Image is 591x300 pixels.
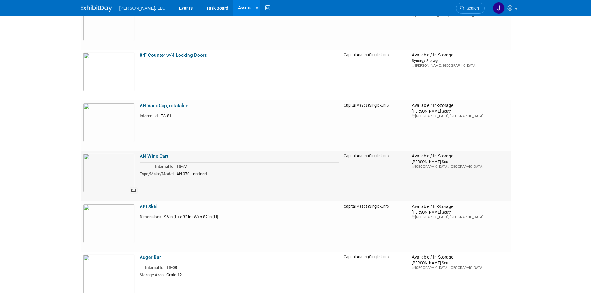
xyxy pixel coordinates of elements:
[140,153,168,159] a: AN Wine Cart
[412,52,508,58] div: Available / In-Storage
[164,215,218,219] span: 96 in (L) x 32 in (W) x 82 in (H)
[412,58,508,63] div: Synergy Storage
[493,2,505,14] img: Josh Loso
[164,271,339,278] td: Crate 12
[140,204,158,210] a: API Skid
[341,100,409,151] td: Capital Asset (Single-Unit)
[412,164,508,169] div: [GEOGRAPHIC_DATA], [GEOGRAPHIC_DATA]
[341,201,409,252] td: Capital Asset (Single-Unit)
[130,188,137,194] span: View Asset Images
[159,112,339,119] td: TS-81
[412,210,508,215] div: [PERSON_NAME] South
[412,159,508,164] div: [PERSON_NAME] South
[412,109,508,114] div: [PERSON_NAME] South
[140,103,188,109] a: AN VarioCap, rotatable
[412,63,508,68] div: [PERSON_NAME], [GEOGRAPHIC_DATA]
[412,114,508,119] div: [GEOGRAPHIC_DATA], [GEOGRAPHIC_DATA]
[412,254,508,260] div: Available / In-Storage
[140,273,164,277] span: Storage Area:
[140,170,174,177] td: Type/Make/Model:
[174,170,339,177] td: AN 070 Handcart
[81,5,112,12] img: ExhibitDay
[341,50,409,100] td: Capital Asset (Single-Unit)
[412,103,508,109] div: Available / In-Storage
[140,52,207,58] a: 84" Counter w/4 Locking Doors
[140,163,174,170] td: Internal Id:
[140,112,159,119] td: Internal Id:
[164,264,339,271] td: TS-08
[140,213,162,220] td: Dimensions:
[412,153,508,159] div: Available / In-Storage
[412,260,508,265] div: [PERSON_NAME] South
[140,264,164,271] td: Internal Id:
[465,6,479,11] span: Search
[456,3,485,14] a: Search
[412,204,508,210] div: Available / In-Storage
[140,254,161,260] a: Auger Bar
[119,6,166,11] span: [PERSON_NAME], LLC
[341,151,409,201] td: Capital Asset (Single-Unit)
[174,163,339,170] td: TS-77
[412,265,508,270] div: [GEOGRAPHIC_DATA], [GEOGRAPHIC_DATA]
[412,215,508,220] div: [GEOGRAPHIC_DATA], [GEOGRAPHIC_DATA]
